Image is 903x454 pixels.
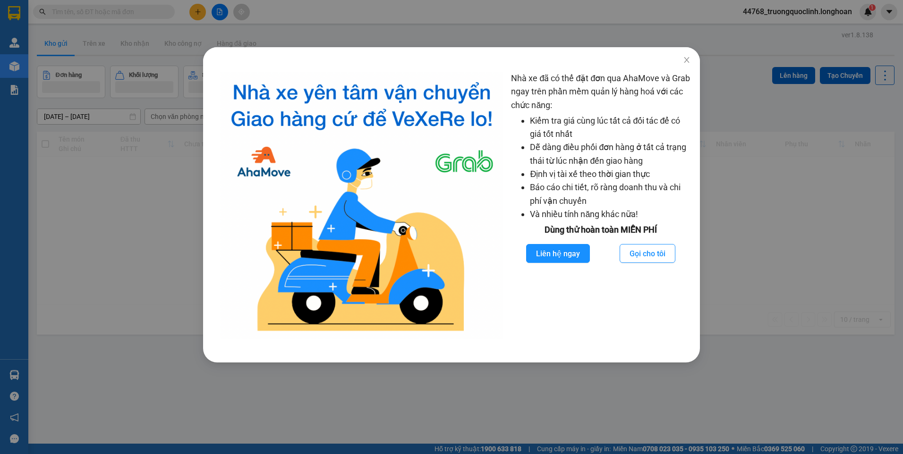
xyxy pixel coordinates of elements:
[220,72,503,339] img: logo
[530,181,690,208] li: Báo cáo chi tiết, rõ ràng doanh thu và chi phí vận chuyển
[526,244,590,263] button: Liên hệ ngay
[530,141,690,168] li: Dễ dàng điều phối đơn hàng ở tất cả trạng thái từ lúc nhận đến giao hàng
[536,248,580,260] span: Liên hệ ngay
[530,114,690,141] li: Kiểm tra giá cùng lúc tất cả đối tác để có giá tốt nhất
[511,72,690,339] div: Nhà xe đã có thể đặt đơn qua AhaMove và Grab ngay trên phần mềm quản lý hàng hoá với các chức năng:
[673,47,700,74] button: Close
[530,208,690,221] li: Và nhiều tính năng khác nữa!
[683,56,690,64] span: close
[511,223,690,236] div: Dùng thử hoàn toàn MIỄN PHÍ
[530,168,690,181] li: Định vị tài xế theo thời gian thực
[630,248,665,260] span: Gọi cho tôi
[620,244,675,263] button: Gọi cho tôi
